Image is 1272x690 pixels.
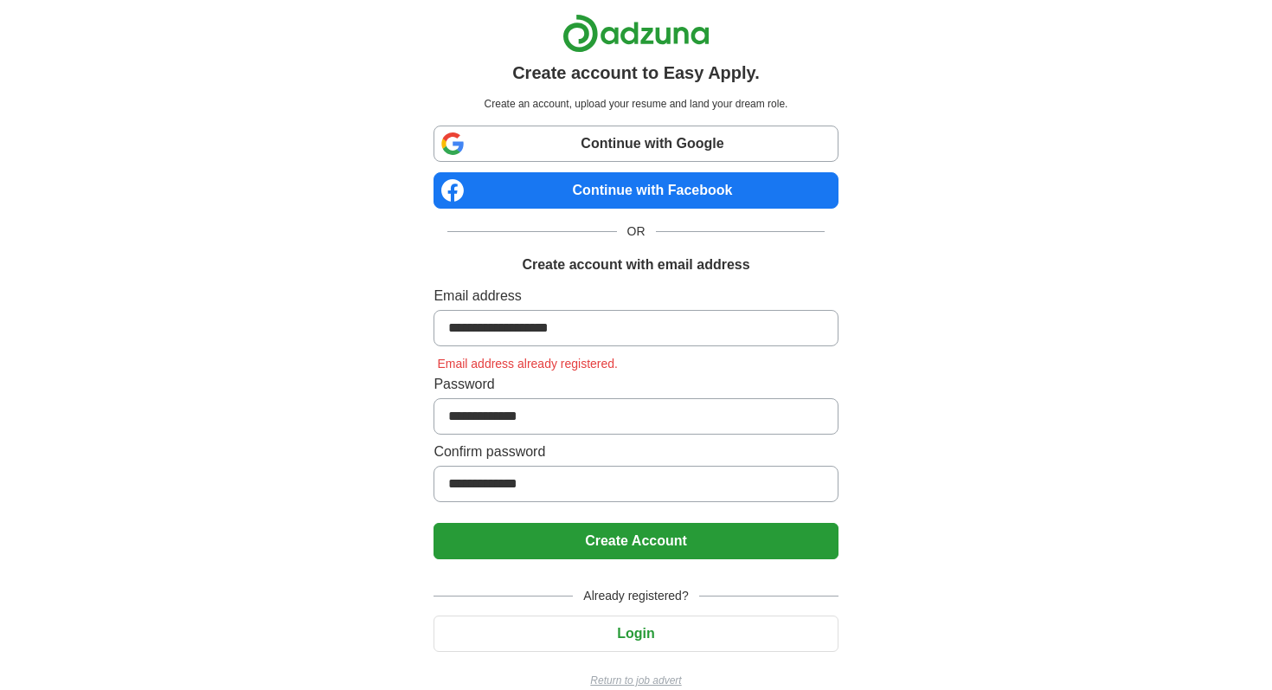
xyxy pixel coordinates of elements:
[617,222,656,241] span: OR
[434,673,838,688] a: Return to job advert
[434,616,838,652] button: Login
[434,172,838,209] a: Continue with Facebook
[434,357,621,371] span: Email address already registered.
[573,587,698,605] span: Already registered?
[562,14,710,53] img: Adzuna logo
[434,626,838,641] a: Login
[434,374,838,395] label: Password
[437,96,834,112] p: Create an account, upload your resume and land your dream role.
[512,60,760,86] h1: Create account to Easy Apply.
[434,442,838,462] label: Confirm password
[434,126,838,162] a: Continue with Google
[522,255,749,275] h1: Create account with email address
[434,523,838,559] button: Create Account
[434,286,838,306] label: Email address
